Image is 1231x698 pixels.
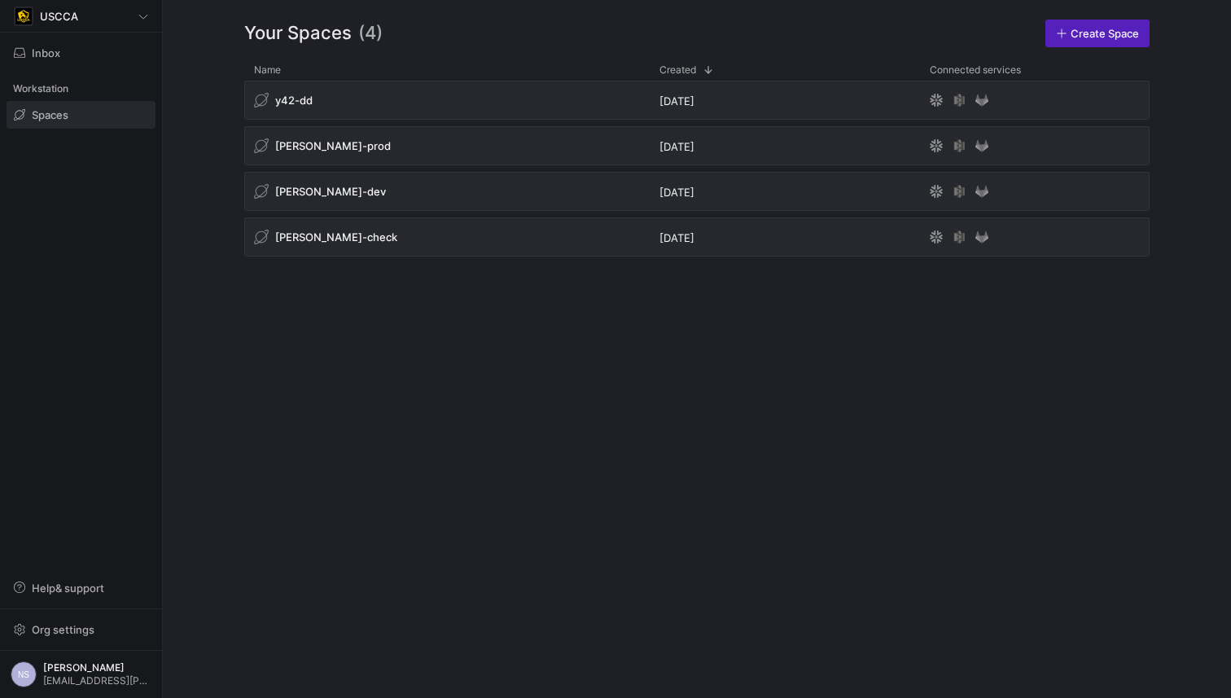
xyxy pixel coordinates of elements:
[244,20,352,47] span: Your Spaces
[7,39,156,67] button: Inbox
[659,140,694,153] span: [DATE]
[659,64,696,76] span: Created
[659,186,694,199] span: [DATE]
[275,94,313,107] span: y42-dd
[659,94,694,108] span: [DATE]
[32,623,94,636] span: Org settings
[43,662,151,674] span: [PERSON_NAME]
[659,231,694,244] span: [DATE]
[358,20,383,47] span: (4)
[244,126,1150,172] div: Press SPACE to select this row.
[930,64,1021,76] span: Connected services
[7,101,156,129] a: Spaces
[7,625,156,638] a: Org settings
[1045,20,1150,47] a: Create Space
[275,230,397,244] span: [PERSON_NAME]-check
[7,77,156,101] div: Workstation
[244,81,1150,126] div: Press SPACE to select this row.
[244,172,1150,217] div: Press SPACE to select this row.
[32,46,60,59] span: Inbox
[15,8,32,24] img: https://storage.googleapis.com/y42-prod-data-exchange/images/uAsz27BndGEK0hZWDFeOjoxA7jCwgK9jE472...
[275,185,386,198] span: [PERSON_NAME]-dev
[7,657,156,691] button: NS[PERSON_NAME][EMAIL_ADDRESS][PERSON_NAME][DOMAIN_NAME]
[254,64,281,76] span: Name
[244,217,1150,263] div: Press SPACE to select this row.
[32,108,68,121] span: Spaces
[40,10,78,23] span: USCCA
[7,574,156,602] button: Help& support
[275,139,391,152] span: [PERSON_NAME]-prod
[43,675,151,687] span: [EMAIL_ADDRESS][PERSON_NAME][DOMAIN_NAME]
[11,661,37,687] div: NS
[7,616,156,643] button: Org settings
[1071,27,1139,40] span: Create Space
[32,582,104,595] span: Help & support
